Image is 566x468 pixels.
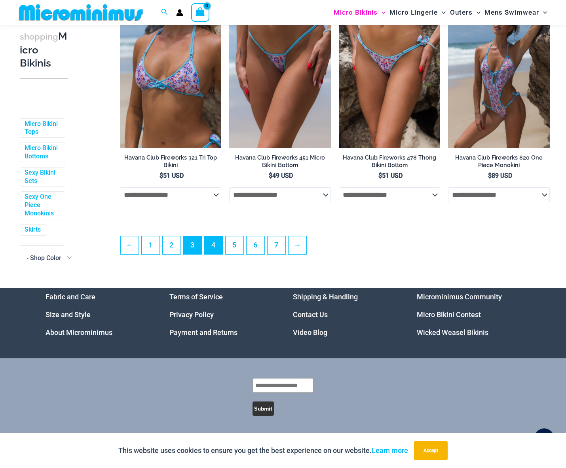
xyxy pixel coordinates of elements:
bdi: 51 USD [378,172,403,179]
span: Menu Toggle [473,2,481,23]
span: - Shop Color [27,254,61,262]
a: Microminimus Community [417,293,502,301]
button: Submit [253,401,274,416]
span: shopping [20,31,58,41]
a: ← [121,236,139,254]
a: Page 6 [247,236,264,254]
a: Fabric and Care [46,293,95,301]
a: Havana Club Fireworks 321 Tri Top Bikini [120,154,222,172]
a: View Shopping Cart, empty [191,3,209,21]
span: Menu Toggle [378,2,386,23]
a: OutersMenu ToggleMenu Toggle [448,2,482,23]
a: About Microminimus [46,328,112,337]
span: - Shop Color [20,245,75,270]
nav: Menu [169,288,274,341]
a: Micro Bikini Contest [417,310,481,319]
a: Contact Us [293,310,328,319]
bdi: 49 USD [269,172,293,179]
a: Learn more [372,446,408,455]
a: Havana Club Fireworks 478 Thong Bikini Bottom [339,154,441,172]
a: Mens SwimwearMenu ToggleMenu Toggle [482,2,549,23]
span: Micro Bikinis [334,2,378,23]
a: Search icon link [161,8,168,17]
bdi: 89 USD [488,172,512,179]
nav: Site Navigation [330,1,550,24]
button: Accept [414,441,448,460]
span: $ [160,172,163,179]
a: Page 1 [142,236,160,254]
span: Page 3 [184,236,201,254]
a: Micro BikinisMenu ToggleMenu Toggle [332,2,387,23]
a: Page 4 [205,236,222,254]
nav: Menu [293,288,397,341]
h2: Havana Club Fireworks 321 Tri Top Bikini [120,154,222,169]
span: Menu Toggle [539,2,547,23]
a: Video Blog [293,328,327,337]
a: Sexy Bikini Sets [25,168,59,185]
aside: Footer Widget 2 [169,288,274,341]
p: This website uses cookies to ensure you get the best experience on our website. [118,445,408,457]
aside: Footer Widget 4 [417,288,521,341]
bdi: 51 USD [160,172,184,179]
a: Privacy Policy [169,310,214,319]
nav: Menu [46,288,150,341]
a: Page 7 [268,236,285,254]
a: Micro LingerieMenu ToggleMenu Toggle [387,2,448,23]
nav: Product Pagination [120,236,550,259]
a: Payment and Returns [169,328,237,337]
a: Micro Bikini Bottoms [25,144,59,161]
a: Account icon link [176,9,183,16]
a: Shipping & Handling [293,293,358,301]
a: Micro Bikini Tops [25,120,59,136]
h2: Havana Club Fireworks 820 One Piece Monokini [448,154,550,169]
a: Skirts [25,225,41,234]
span: Mens Swimwear [484,2,539,23]
a: Havana Club Fireworks 451 Micro Bikini Bottom [229,154,331,172]
span: Outers [450,2,473,23]
a: Size and Style [46,310,91,319]
span: $ [378,172,382,179]
h2: Havana Club Fireworks 451 Micro Bikini Bottom [229,154,331,169]
a: Wicked Weasel Bikinis [417,328,488,337]
a: Terms of Service [169,293,223,301]
span: $ [488,172,492,179]
a: Page 2 [163,236,180,254]
span: Micro Lingerie [389,2,438,23]
a: Sexy One Piece Monokinis [25,193,59,217]
h3: Micro Bikinis [20,29,68,70]
aside: Footer Widget 3 [293,288,397,341]
a: Page 5 [226,236,243,254]
h2: Havana Club Fireworks 478 Thong Bikini Bottom [339,154,441,169]
span: - Shop Color [20,245,75,271]
aside: Footer Widget 1 [46,288,150,341]
a: Havana Club Fireworks 820 One Piece Monokini [448,154,550,172]
span: $ [269,172,272,179]
span: Menu Toggle [438,2,446,23]
img: MM SHOP LOGO FLAT [16,4,146,21]
a: → [289,236,306,254]
nav: Menu [417,288,521,341]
